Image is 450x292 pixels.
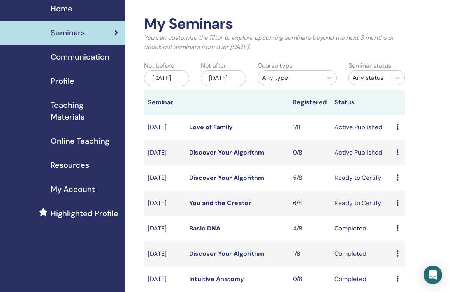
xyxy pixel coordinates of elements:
[144,165,185,191] td: [DATE]
[51,51,109,63] span: Communication
[201,61,226,70] label: Not after
[258,61,293,70] label: Course type
[51,135,109,147] span: Online Teaching
[144,61,174,70] label: Not before
[51,183,95,195] span: My Account
[51,208,118,219] span: Highlighted Profile
[348,61,391,70] label: Seminar status
[51,3,72,14] span: Home
[289,165,330,191] td: 5/8
[189,174,264,182] a: Discover Your Algorithm
[330,90,393,115] th: Status
[289,241,330,267] td: 1/8
[144,115,185,140] td: [DATE]
[51,159,89,171] span: Resources
[189,148,264,157] a: Discover Your Algorithm
[289,216,330,241] td: 4/8
[144,241,185,267] td: [DATE]
[189,250,264,258] a: Discover Your Algorithm
[51,27,85,39] span: Seminars
[330,115,393,140] td: Active Published
[144,90,185,115] th: Seminar
[353,73,386,83] div: Any status
[289,90,330,115] th: Registered
[51,99,118,123] span: Teaching Materials
[289,140,330,165] td: 0/8
[330,267,393,292] td: Completed
[189,275,244,283] a: Intuitive Anatomy
[330,216,393,241] td: Completed
[144,140,185,165] td: [DATE]
[144,267,185,292] td: [DATE]
[144,70,189,86] div: [DATE]
[330,140,393,165] td: Active Published
[144,191,185,216] td: [DATE]
[189,199,251,207] a: You and the Creator
[144,33,405,52] p: You can customize the filter to explore upcoming seminars beyond the next 3 months or check out s...
[289,115,330,140] td: 1/8
[330,191,393,216] td: Ready to Certify
[144,216,185,241] td: [DATE]
[144,15,405,33] h2: My Seminars
[330,241,393,267] td: Completed
[51,75,74,87] span: Profile
[262,73,318,83] div: Any type
[201,70,246,86] div: [DATE]
[289,267,330,292] td: 0/8
[330,165,393,191] td: Ready to Certify
[289,191,330,216] td: 6/8
[189,224,220,232] a: Basic DNA
[424,266,442,284] div: Open Intercom Messenger
[189,123,233,131] a: Love of Family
